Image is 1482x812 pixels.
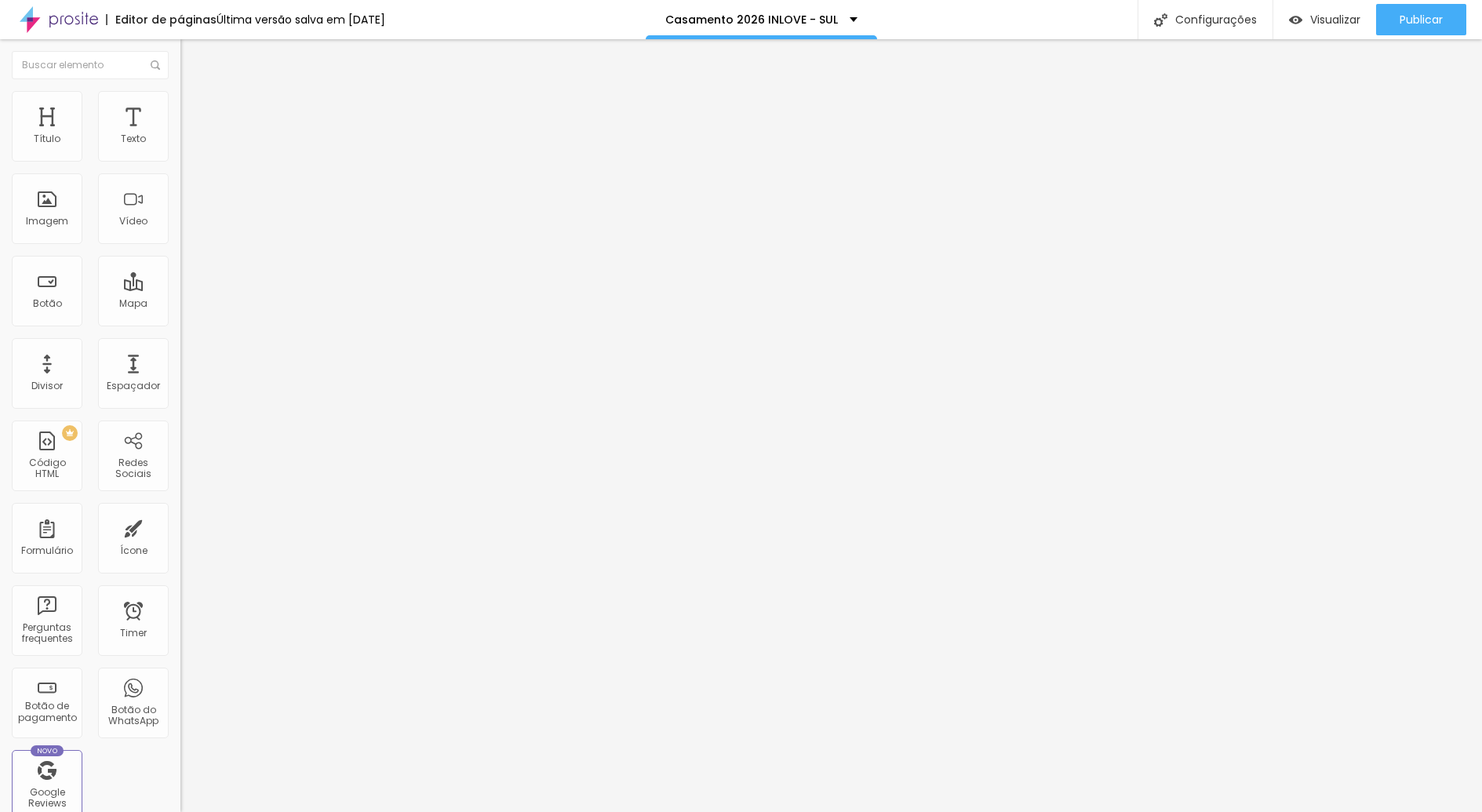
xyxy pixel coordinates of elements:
[151,60,160,70] img: Icone
[120,545,147,556] div: Ícone
[16,457,78,480] div: Código HTML
[21,545,73,556] div: Formulário
[106,14,217,25] div: Editor de páginas
[217,14,385,25] div: Última versão salva em [DATE]
[1273,4,1376,35] button: Visualizar
[102,457,164,480] div: Redes Sociais
[121,133,146,144] div: Texto
[120,628,147,639] div: Timer
[1376,4,1466,35] button: Publicar
[665,14,838,25] p: Casamento 2026 INLOVE - SUL
[1289,13,1302,27] img: view-1.svg
[34,133,60,144] div: Título
[102,705,164,727] div: Botão do WhatsApp
[16,622,78,645] div: Perguntas frequentes
[16,701,78,723] div: Botão de pagamento
[107,381,160,391] div: Espaçador
[119,298,147,309] div: Mapa
[33,298,62,309] div: Botão
[31,745,64,756] div: Novo
[119,216,147,227] div: Vídeo
[1400,13,1443,26] span: Publicar
[16,787,78,810] div: Google Reviews
[1310,13,1360,26] span: Visualizar
[12,51,169,79] input: Buscar elemento
[31,381,63,391] div: Divisor
[26,216,68,227] div: Imagem
[1154,13,1167,27] img: Icone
